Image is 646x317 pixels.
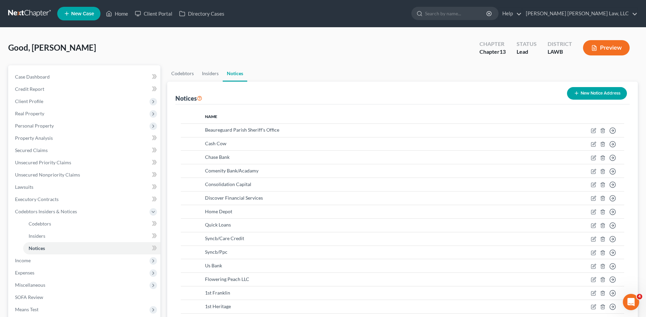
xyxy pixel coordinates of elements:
div: Chapter [479,40,506,48]
span: Credit Report [15,86,44,92]
a: Notices [23,242,160,254]
a: Secured Claims [10,144,160,156]
a: Executory Contracts [10,193,160,205]
span: Insiders [29,233,45,239]
span: Consolidation Capital [205,181,251,187]
span: 1st Heritage [205,303,231,309]
a: Lawsuits [10,181,160,193]
span: Quick Loans [205,222,231,228]
span: Means Test [15,306,38,312]
a: Codebtors [167,65,198,82]
span: Codebtors Insiders & Notices [15,208,77,214]
a: Insiders [198,65,223,82]
span: Miscellaneous [15,282,45,288]
button: New Notice Address [567,87,627,100]
a: Notices [223,65,247,82]
span: Flowering Peach LLC [205,276,249,282]
button: Preview [583,40,630,55]
a: Help [499,7,522,20]
span: Client Profile [15,98,43,104]
span: Syncb/Care Credit [205,235,244,241]
div: District [548,40,572,48]
span: Home Depot [205,208,232,214]
span: Comenity Bank/Acadamy [205,168,258,173]
span: Chase Bank [205,154,230,160]
span: Personal Property [15,123,54,129]
span: Unsecured Nonpriority Claims [15,172,80,178]
span: Unsecured Priority Claims [15,160,71,165]
a: SOFA Review [10,291,160,303]
span: 1st Franklin [205,290,230,296]
a: [PERSON_NAME] [PERSON_NAME] Law, LLC [522,7,637,20]
span: Case Dashboard [15,74,50,80]
span: Us Bank [205,263,222,268]
div: Chapter [479,48,506,56]
span: Beaureguard Parish Sheriff's Office [205,127,279,133]
div: Lead [517,48,537,56]
span: Good, [PERSON_NAME] [8,43,96,52]
span: Lawsuits [15,184,33,190]
a: Codebtors [23,218,160,230]
span: Syncb/Ppc [205,249,227,255]
span: New Case [71,11,94,16]
a: Home [103,7,131,20]
a: Insiders [23,230,160,242]
span: Notices [29,245,45,251]
a: Property Analysis [10,132,160,144]
a: Directory Cases [176,7,228,20]
span: 13 [500,48,506,55]
div: Notices [175,94,202,102]
span: Discover Financial Services [205,195,263,201]
span: Real Property [15,111,44,116]
a: Client Portal [131,7,176,20]
span: Secured Claims [15,147,48,153]
span: Expenses [15,270,34,276]
a: Case Dashboard [10,71,160,83]
span: Executory Contracts [15,196,59,202]
iframe: Intercom live chat [623,294,639,310]
a: Unsecured Priority Claims [10,156,160,169]
input: Search by name... [425,7,487,20]
a: Credit Report [10,83,160,95]
span: Property Analysis [15,135,53,141]
span: Income [15,257,31,263]
span: SOFA Review [15,294,43,300]
span: Codebtors [29,221,51,227]
span: Cash Cow [205,140,226,146]
span: Name [205,114,217,119]
a: Unsecured Nonpriority Claims [10,169,160,181]
div: LAWB [548,48,572,56]
div: Status [517,40,537,48]
span: 4 [637,294,642,299]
